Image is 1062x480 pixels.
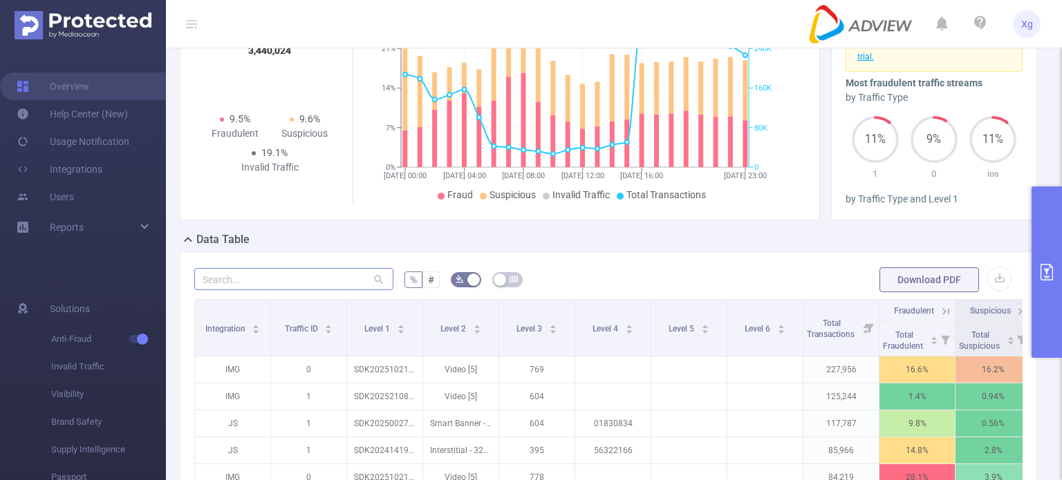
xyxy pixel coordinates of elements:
span: Total Transactions [807,318,857,339]
div: Invalid Traffic [235,160,305,175]
p: 604 [499,410,575,436]
div: Sort [324,323,333,331]
p: 1 [846,167,904,181]
a: Help Center (New) [17,100,128,128]
i: icon: caret-down [397,328,404,332]
p: 56322166 [575,437,651,463]
i: icon: caret-down [549,328,557,332]
i: icon: caret-up [777,323,785,327]
i: icon: caret-up [625,323,633,327]
p: 14.8% [879,437,955,463]
tspan: [DATE] 00:00 [384,171,427,180]
div: Sort [777,323,785,331]
tspan: 14% [382,84,395,93]
tspan: [DATE] 23:00 [724,171,767,180]
tspan: 240K [754,44,772,53]
tspan: 0 [754,163,758,172]
span: Invalid Traffic [552,189,610,200]
div: Suspicious [270,126,339,141]
a: Usage Notification [17,128,129,155]
p: Video [5] [423,356,499,383]
i: icon: caret-down [1007,339,1014,343]
span: Integration [205,324,248,334]
p: 2.8% [956,437,1031,463]
span: Anti-Fraud [51,325,166,353]
p: ios [964,167,1023,181]
p: 9.8% [879,410,955,436]
span: Solutions [50,295,90,323]
span: Level 2 [440,324,468,334]
i: Filter menu [1012,323,1031,356]
p: 0.56% [956,410,1031,436]
p: JS [195,437,270,463]
p: SDK20250027120226cxxdb7eglzgd08b [347,410,422,436]
p: SDK20252108090521x0ma9xnp6d5ju61 [347,383,422,410]
span: Total Fraudulent [883,330,925,351]
p: Smart Banner - 320x50 [0] [423,410,499,436]
i: icon: table [510,275,518,283]
i: Filter menu [859,300,879,356]
b: Most fraudulent traffic streams [846,77,982,88]
span: 11% [852,134,899,145]
tspan: 3,440,024 [248,45,291,56]
p: 1 [271,383,346,410]
span: 9.5% [230,113,250,124]
p: 117,787 [803,410,879,436]
span: Suspicious [970,306,1011,316]
h2: Data Table [196,231,250,248]
p: 85,966 [803,437,879,463]
i: icon: caret-up [473,323,481,327]
p: 125,244 [803,383,879,410]
a: Users [17,183,74,211]
input: Search... [194,268,393,290]
span: Total Suspicious [959,330,1002,351]
span: Invalid Traffic [51,353,166,381]
p: 1 [271,410,346,436]
span: Xg [1021,10,1033,38]
span: Visibility [51,381,166,408]
i: icon: caret-up [701,323,709,327]
div: Sort [252,323,260,331]
p: 0 [904,167,963,181]
span: 11% [969,134,1016,145]
tspan: [DATE] 12:00 [561,171,604,180]
span: Fraud [447,189,473,200]
i: icon: caret-up [1007,334,1014,338]
span: Level 1 [364,324,392,334]
span: % [410,274,417,285]
p: 395 [499,437,575,463]
i: icon: caret-up [397,323,404,327]
span: 19.1% [261,147,288,158]
div: Sort [1007,334,1015,343]
p: 01830834 [575,410,651,436]
a: Integrations [17,155,102,183]
p: SDK20241419020101vsp8u0y4dp7bqf1 [347,437,422,463]
p: 0 [271,356,346,383]
i: icon: caret-up [252,323,260,327]
span: Fraudulent [894,306,934,316]
i: icon: caret-down [252,328,260,332]
p: 1 [271,437,346,463]
span: Suspicious [490,189,536,200]
i: icon: caret-up [325,323,333,327]
a: Overview [17,73,89,100]
p: 1.4% [879,383,955,410]
div: Sort [930,334,938,343]
span: Level 4 [593,324,620,334]
span: Level 6 [745,324,772,334]
p: 227,956 [803,356,879,383]
i: icon: caret-down [930,339,938,343]
span: Level 3 [516,324,544,334]
i: icon: caret-down [325,328,333,332]
span: 9.6% [299,113,320,124]
i: icon: caret-up [930,334,938,338]
span: Total Transactions [626,189,706,200]
span: Reports [50,222,84,233]
div: Sort [625,323,633,331]
button: Download PDF [879,267,979,292]
p: 604 [499,383,575,410]
p: IMG [195,356,270,383]
p: Interstitial - 320x480 [1] [423,437,499,463]
p: Video [5] [423,383,499,410]
i: icon: caret-down [625,328,633,332]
